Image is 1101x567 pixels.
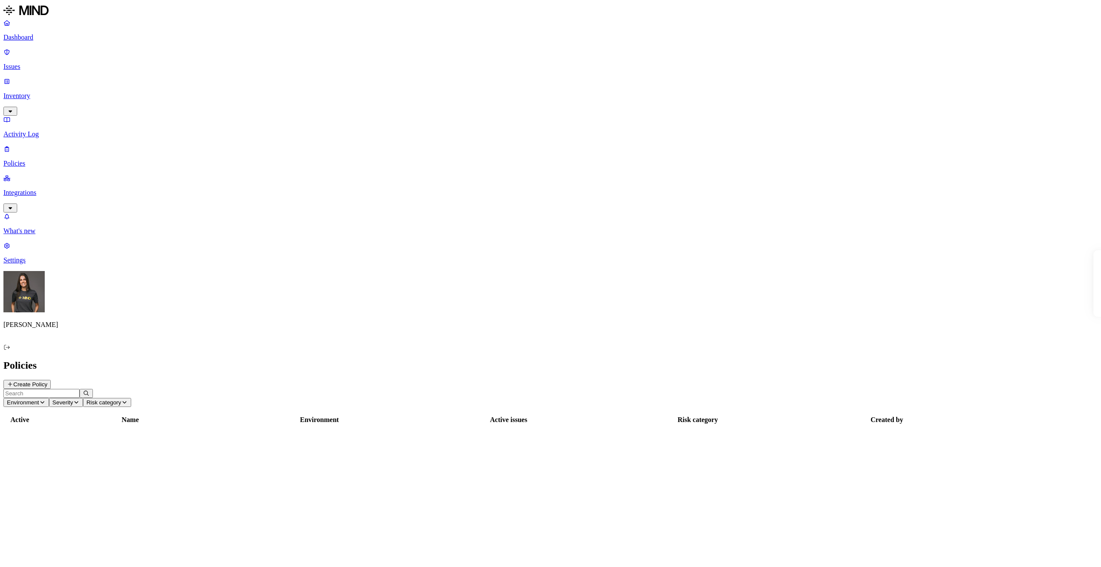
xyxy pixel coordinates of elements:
p: Settings [3,256,1098,264]
p: Policies [3,160,1098,167]
span: Risk category [86,399,121,406]
a: Inventory [3,77,1098,114]
a: Dashboard [3,19,1098,41]
p: Activity Log [3,130,1098,138]
a: Policies [3,145,1098,167]
span: Environment [7,399,39,406]
button: Create Policy [3,380,51,389]
span: Severity [52,399,73,406]
input: Search [3,389,80,398]
div: Active [5,416,35,424]
a: Activity Log [3,116,1098,138]
p: Integrations [3,189,1098,197]
img: Gal Cohen [3,271,45,312]
a: Issues [3,48,1098,71]
p: Dashboard [3,34,1098,41]
p: What's new [3,227,1098,235]
img: MIND [3,3,49,17]
div: Created by [793,416,981,424]
p: Inventory [3,92,1098,100]
div: Name [37,416,224,424]
div: Risk category [604,416,791,424]
p: Issues [3,63,1098,71]
a: Integrations [3,174,1098,211]
a: What's new [3,213,1098,235]
div: Active issues [415,416,603,424]
a: MIND [3,3,1098,19]
a: Settings [3,242,1098,264]
h2: Policies [3,360,1098,371]
div: Environment [226,416,413,424]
